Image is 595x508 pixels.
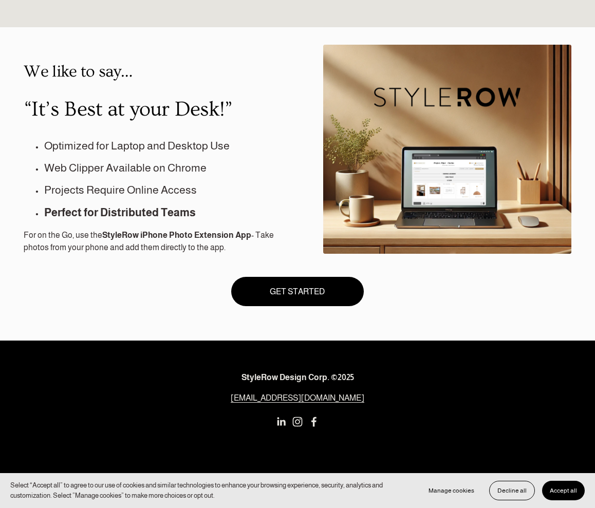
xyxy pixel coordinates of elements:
a: LinkedIn [276,417,286,427]
strong: StyleRow iPhone Photo Extension App [102,231,251,239]
a: Facebook [309,417,319,427]
h2: “It’s Best at your Desk!” [24,98,294,122]
span: Accept all [550,487,577,494]
h3: We like to say… [24,62,294,81]
p: For on the Go, use the - Take photos from your phone and add them directly to the app. [24,229,294,254]
p: Select “Accept all” to agree to our use of cookies and similar technologies to enhance your brows... [10,480,411,501]
strong: StyleRow Design Corp. ©2025 [241,373,354,382]
span: Manage cookies [429,487,474,494]
button: Manage cookies [421,481,482,500]
p: Web Clipper Available on Chrome [44,160,294,176]
button: Decline all [489,481,535,500]
a: [EMAIL_ADDRESS][DOMAIN_NAME] [231,392,364,404]
span: Decline all [497,487,527,494]
a: Instagram [292,417,303,427]
p: Projects Require Online Access [44,182,294,198]
a: GET STARTED [231,277,364,306]
strong: Perfect for Distributed Teams [44,206,196,219]
button: Accept all [542,481,585,500]
p: Optimized for Laptop and Desktop Use [44,138,294,154]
